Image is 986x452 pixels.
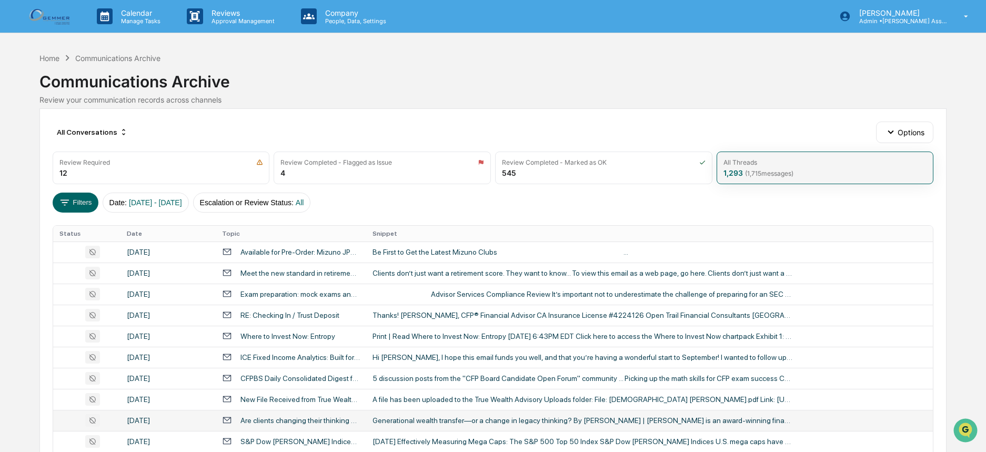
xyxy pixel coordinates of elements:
p: Manage Tasks [113,17,166,25]
div: Review your communication records across channels [39,95,947,104]
div: Exam preparation: mock exams and other best practices for investment advisors [240,290,360,298]
div: Generational wealth transfer—or a change in legacy thinking? By [PERSON_NAME] | [PERSON_NAME] is ... [373,416,793,425]
div: Print | Read Where to Invest Now: Entropy [DATE] 6:43PM EDT Click here to access the Where to Inv... [373,332,793,340]
div: Home [39,54,59,63]
div: Past conversations [11,117,71,125]
img: icon [256,159,263,166]
div: Be First to Get the Latest Mizuno Clubs ‌ ‌ ‌ ‌ ‌ ‌ ‌ ‌ ‌ ‌ ‌ ‌ ‌ ‌ ‌ ‌ ‌ ‌ ‌ ‌ ‌ ‌ ‌ ‌ ‌ ‌ ‌ ‌ ‌... [373,248,793,256]
p: Admin • [PERSON_NAME] Asset Management [851,17,949,25]
span: All [296,198,304,207]
div: ICE Fixed Income Analytics: Built for [DATE] Market Pressures [240,353,360,361]
div: New File Received from True Wealth Advisory: [DEMOGRAPHIC_DATA] [PERSON_NAME].pdf [240,395,360,404]
img: 1746055101610-c473b297-6a78-478c-a979-82029cc54cd1 [21,144,29,152]
div: 545 [502,168,516,177]
img: Jack Rasmussen [11,133,27,150]
img: icon [699,159,706,166]
button: Options [876,122,933,143]
span: Preclearance [21,215,68,226]
span: [DATE] - [DATE] [129,198,182,207]
div: Clients don’t just want a retirement score. They want to know... To view this email as a web page... [373,269,793,277]
div: 12 [59,168,67,177]
div: Meet the new standard in retirement planning—dynamic, tax-smart, and built for real life. [240,269,360,277]
p: How can we help? [11,22,192,39]
button: See all [163,115,192,127]
div: Review Completed - Marked as OK [502,158,607,166]
div: [DATE] [127,437,209,446]
img: Patti Mullin [11,162,27,178]
div: [DATE] [127,374,209,383]
div: RE: Checking In / Trust Deposit [240,311,339,319]
iframe: Open customer support [952,417,981,446]
div: 1,293 [723,168,793,177]
div: [DATE] [127,311,209,319]
div: We're available if you need us! [47,91,145,99]
div: [DATE] [127,290,209,298]
div: 🖐️ [11,216,19,225]
div: All Conversations [53,124,132,140]
p: Calendar [113,8,166,17]
div: [DATE] [127,248,209,256]
div: [DATE] [127,353,209,361]
a: 🖐️Preclearance [6,211,72,230]
div: 5 discussion posts from the "CFP Board Candidate Open Forum" community ... Picking up the math sk... [373,374,793,383]
img: 1746055101610-c473b297-6a78-478c-a979-82029cc54cd1 [11,81,29,99]
th: Snippet [366,226,933,242]
div: All Threads [723,158,757,166]
img: 8933085812038_c878075ebb4cc5468115_72.jpg [22,81,41,99]
span: [DATE] [93,172,115,180]
div: Are clients changing their thinking around wealth transfer? [240,416,360,425]
div: Thanks! [PERSON_NAME], CFP® Financial Advisor CA Insurance License #4224126 Open Trail Financial ... [373,311,793,319]
div: Review Required [59,158,110,166]
a: 🗄️Attestations [72,211,135,230]
div: 🔎 [11,236,19,245]
img: icon [478,159,484,166]
span: Data Lookup [21,235,66,246]
div: [DATE] [127,332,209,340]
a: 🔎Data Lookup [6,231,71,250]
div: ‌ ‌ ‌ ‌ ‌ ‌ ‌ ‌ ‌ ‌ ‌ ‌ ‌ ‌ ‌ ‌ ‌ ‌ ‌ ‌ ‌ ‌ ‌ ‌ ‌ ‌ ‌ ‌ ‌ ‌ ‌ ‌ ‌ ‌ ‌ ‌ ‌ Advisor Services Compli... [373,290,793,298]
a: Powered byPylon [74,260,127,269]
p: [PERSON_NAME] [851,8,949,17]
div: A file has been uploaded to the True Wealth Advisory Uploads folder: File: [DEMOGRAPHIC_DATA] [PE... [373,395,793,404]
div: Where to Invest Now: Entropy [240,332,335,340]
div: [DATE] [127,395,209,404]
button: Start new chat [179,84,192,96]
th: Status [53,226,120,242]
div: 4 [280,168,285,177]
span: • [87,143,91,152]
div: Communications Archive [75,54,160,63]
span: [PERSON_NAME] [33,172,85,180]
div: [DATE] Effectively Measuring Mega Caps: The S&P 500 Top 50 Index S&P Dow [PERSON_NAME] Indices U.... [373,437,793,446]
p: People, Data, Settings [317,17,391,25]
p: Reviews [203,8,280,17]
button: Escalation or Review Status:All [193,193,311,213]
span: ( 1,715 messages) [745,169,793,177]
div: S&P Dow [PERSON_NAME] Indices: Effectively Measuring Mega Caps. And more... [240,437,360,446]
span: • [87,172,91,180]
p: Approval Management [203,17,280,25]
div: [DATE] [127,269,209,277]
button: Filters [53,193,98,213]
div: Hi [PERSON_NAME], I hope this email funds you well, and that you’re having a wonderful start to S... [373,353,793,361]
span: [PERSON_NAME] [33,143,85,152]
th: Date [120,226,216,242]
div: 🗄️ [76,216,85,225]
div: Review Completed - Flagged as Issue [280,158,392,166]
th: Topic [216,226,366,242]
div: [DATE] [127,416,209,425]
div: CFPBS Daily Consolidated Digest for [DATE] (ET) [240,374,360,383]
img: logo [25,6,76,26]
div: Available for Pre-Order: Mizuno JPX 925 Hot Metal Black Irons [240,248,360,256]
div: Start new chat [47,81,173,91]
span: Pylon [105,261,127,269]
p: Company [317,8,391,17]
button: Date:[DATE] - [DATE] [103,193,189,213]
span: [DATE] [93,143,115,152]
span: Attestations [87,215,130,226]
div: Communications Archive [39,64,947,91]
